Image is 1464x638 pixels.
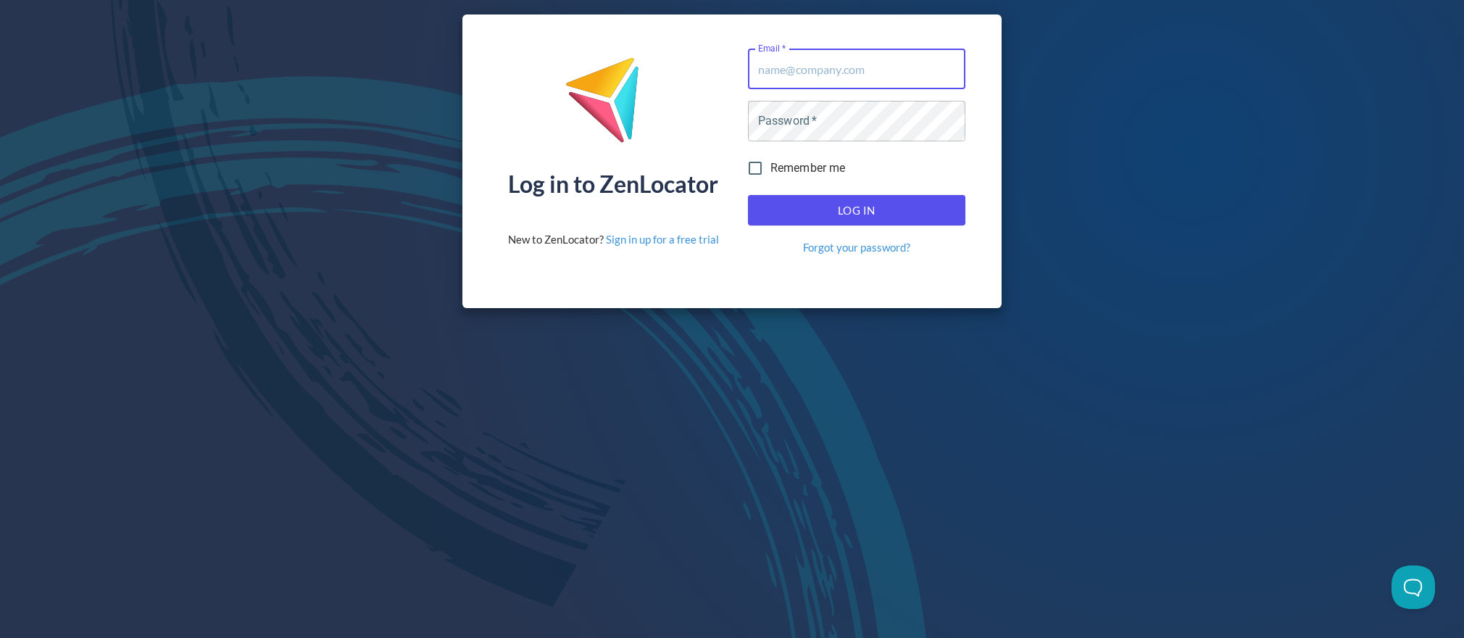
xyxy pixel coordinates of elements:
div: Log in to ZenLocator [508,173,718,196]
button: Log In [748,195,965,225]
span: Log In [764,201,949,220]
iframe: Toggle Customer Support [1392,565,1435,609]
div: New to ZenLocator? [508,232,719,247]
a: Sign in up for a free trial [606,233,719,246]
span: Remember me [770,159,846,177]
input: name@company.com [748,49,965,89]
a: Forgot your password? [803,240,910,255]
img: ZenLocator [565,57,662,154]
